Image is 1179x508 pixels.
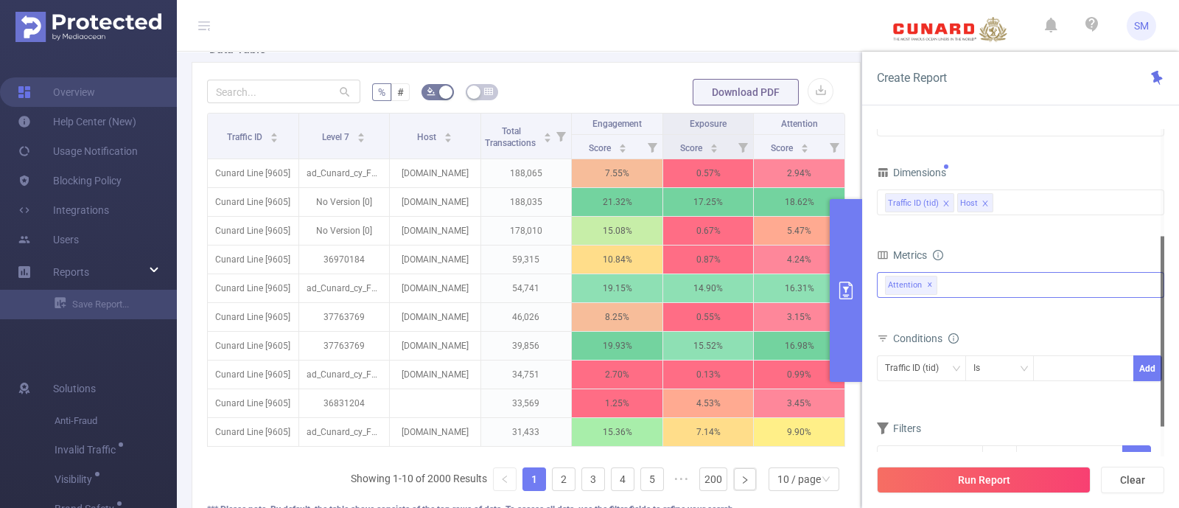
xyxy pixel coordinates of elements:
span: # [397,86,404,98]
li: Showing 1-10 of 2000 Results [351,467,487,491]
span: Anti-Fraud [55,406,177,436]
div: Traffic ID (tid) [888,194,939,213]
p: 188,035 [481,188,572,216]
p: 2.94 % [754,159,844,187]
p: Cunard Line [9605] [208,159,298,187]
div: Sort [618,142,627,150]
span: Conditions [893,333,959,344]
p: 16.98 % [754,332,844,360]
span: Host [417,132,438,142]
p: [DOMAIN_NAME] [390,332,480,360]
p: No Version [0] [299,217,390,245]
p: 36831204 [299,389,390,417]
p: 178,010 [481,217,572,245]
i: icon: caret-down [357,136,365,141]
p: 19.15 % [572,274,662,302]
li: Host [957,193,993,212]
p: 21.32 % [572,188,662,216]
span: SM [1134,11,1149,41]
i: icon: close [982,200,989,209]
p: 188,065 [481,159,572,187]
p: 0.57 % [663,159,754,187]
p: Cunard Line [9605] [208,389,298,417]
i: icon: bg-colors [427,87,435,96]
a: Save Report... [55,290,177,319]
p: 37763769 [299,332,390,360]
p: 39,856 [481,332,572,360]
span: Traffic ID [227,132,265,142]
p: 19.93 % [572,332,662,360]
div: Is [973,356,990,380]
li: 4 [611,467,634,491]
p: ad_Cunard_cy_FY25_fp_IMCS_af_DYM_Display-Banner_pt_Promo_ac_Summer-Savings-Event_tr_Caribbean_Non... [299,418,390,446]
p: ad_Cunard_cy_FY25_fp_IMCS_af_DYM_Display-Banner_pt_Promo_ac_Summer-Savings-Event_tr_Caribbean_Non... [299,159,390,187]
i: icon: caret-down [710,147,718,151]
i: icon: down [1020,364,1029,375]
p: 0.87 % [663,246,754,274]
p: 17.25 % [663,188,754,216]
p: [DOMAIN_NAME] [390,361,480,389]
p: 36970184 [299,246,390,274]
i: icon: caret-up [270,131,279,135]
p: 15.36 % [572,418,662,446]
button: Run Report [877,467,1091,493]
a: 1 [523,468,545,490]
input: Search... [207,80,360,103]
i: icon: caret-up [618,142,626,146]
div: Traffic ID (tid) [885,356,949,380]
span: ••• [670,467,693,491]
span: Attention [781,119,818,129]
a: Usage Notification [18,136,138,166]
p: [DOMAIN_NAME] [390,303,480,331]
li: Next Page [733,467,757,491]
div: Sort [270,131,279,139]
p: 34,751 [481,361,572,389]
li: Traffic ID (tid) [885,193,954,212]
a: Users [18,225,79,254]
li: 5 [640,467,664,491]
div: Host [960,194,978,213]
span: Visibility [55,474,97,484]
p: 18.62 % [754,188,844,216]
p: Cunard Line [9605] [208,303,298,331]
p: [DOMAIN_NAME] [390,418,480,446]
a: 4 [612,468,634,490]
span: Solutions [53,374,96,403]
a: 3 [582,468,604,490]
p: 3.15 % [754,303,844,331]
button: Download PDF [693,79,799,105]
p: 59,315 [481,246,572,274]
p: 2.70 % [572,361,662,389]
div: 10 / page [777,468,821,490]
p: 46,026 [481,303,572,331]
a: Blocking Policy [18,166,122,195]
i: Filter menu [824,135,844,159]
i: icon: caret-down [270,136,279,141]
a: Reports [53,257,89,287]
p: ad_Cunard_cy_FY25_fp_IMCS_af_DYM_Display-Banner_pt_Promo_ac_Summer-Savings-Event_tr_Caribbean_Non... [299,361,390,389]
li: 3 [581,467,605,491]
span: % [378,86,385,98]
a: 5 [641,468,663,490]
span: Exposure [690,119,727,129]
p: 0.13 % [663,361,754,389]
p: Cunard Line [9605] [208,246,298,274]
p: ad_Cunard_cy_FY25_fp_IMCS_af_DYM_Display-Banner_pt_Promo_ac_Summer-Savings-Event_tr_Caribbean_Non... [299,274,390,302]
span: Score [589,143,613,153]
span: Dimensions [877,167,946,178]
i: Filter menu [550,114,571,159]
p: 7.14 % [663,418,754,446]
i: icon: caret-down [801,147,809,151]
p: 31,433 [481,418,572,446]
i: icon: caret-up [801,142,809,146]
p: Cunard Line [9605] [208,361,298,389]
p: 4.24 % [754,246,844,274]
p: 7.55 % [572,159,662,187]
p: [DOMAIN_NAME] [390,217,480,245]
p: Cunard Line [9605] [208,332,298,360]
a: 2 [553,468,575,490]
span: ✕ [927,276,933,294]
i: icon: caret-down [444,136,452,141]
span: Score [771,143,795,153]
li: Next 5 Pages [670,467,693,491]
